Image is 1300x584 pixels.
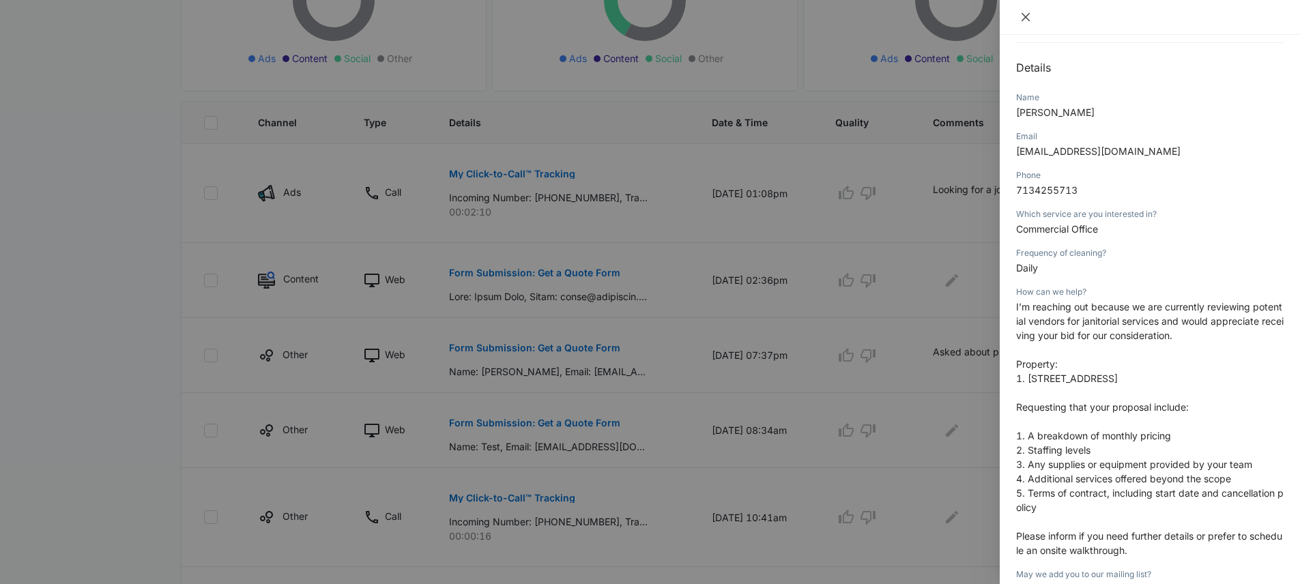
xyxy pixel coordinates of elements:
div: Frequency of cleaning? [1016,247,1284,259]
span: Daily [1016,262,1038,274]
span: Property: [1016,358,1058,370]
span: 3. Any supplies or equipment provided by your team [1016,458,1252,470]
span: 4. Additional services offered beyond the scope [1016,473,1231,484]
span: 7134255713 [1016,184,1078,196]
div: Domain: [DOMAIN_NAME] [35,35,150,46]
img: logo_orange.svg [22,22,33,33]
button: Close [1016,11,1035,23]
span: 1. [STREET_ADDRESS] [1016,373,1118,384]
span: Please inform if you need further details or prefer to schedule an onsite walkthrough. [1016,530,1282,556]
img: tab_keywords_by_traffic_grey.svg [136,79,147,90]
div: Domain Overview [52,81,122,89]
span: 1. A breakdown of monthly pricing [1016,430,1171,441]
div: Name [1016,91,1284,104]
div: May we add you to our mailing list? [1016,568,1284,581]
span: [PERSON_NAME] [1016,106,1095,118]
h2: Details [1016,59,1284,76]
span: [EMAIL_ADDRESS][DOMAIN_NAME] [1016,145,1181,157]
span: I’m reaching out because we are currently reviewing potential vendors for janitorial services and... [1016,301,1284,341]
span: Requesting that your proposal include: [1016,401,1189,413]
div: Email [1016,130,1284,143]
div: How can we help? [1016,286,1284,298]
span: 2. Staffing levels [1016,444,1090,456]
div: Which service are you interested in? [1016,208,1284,220]
span: Commercial Office [1016,223,1098,235]
span: 5. Terms of contract, including start date and cancellation policy [1016,487,1284,513]
div: Keywords by Traffic [151,81,230,89]
div: Phone [1016,169,1284,181]
div: v 4.0.25 [38,22,67,33]
span: close [1020,12,1031,23]
img: tab_domain_overview_orange.svg [37,79,48,90]
img: website_grey.svg [22,35,33,46]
